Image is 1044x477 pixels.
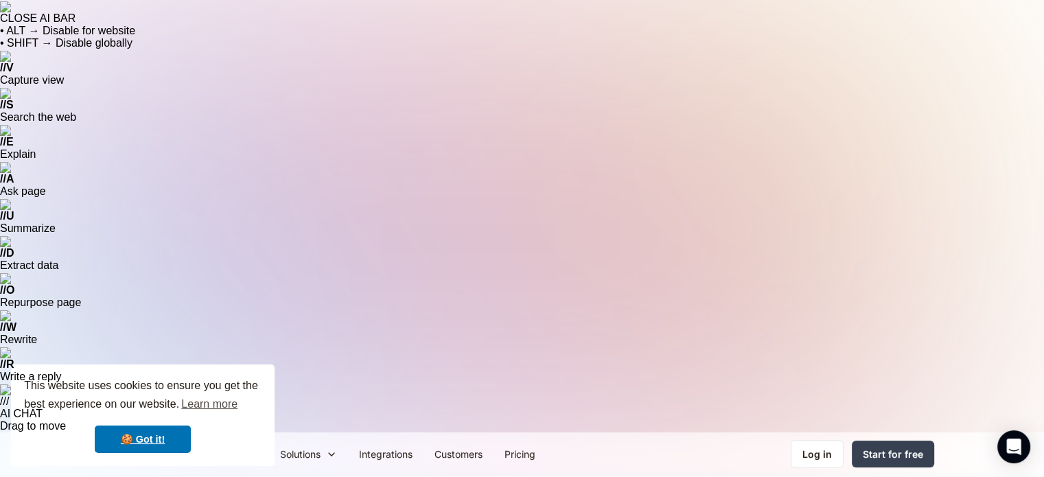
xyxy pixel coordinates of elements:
div: Start for free [863,447,923,461]
a: Customers [424,439,494,469]
div: Open Intercom Messenger [997,430,1030,463]
a: Start for free [852,441,934,467]
a: Log in [791,440,844,468]
a: Pricing [494,439,546,469]
div: Log in [802,447,832,461]
div: Solutions [280,447,321,461]
a: dismiss cookie message [95,426,191,453]
a: Integrations [348,439,424,469]
div: Solutions [269,439,348,469]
